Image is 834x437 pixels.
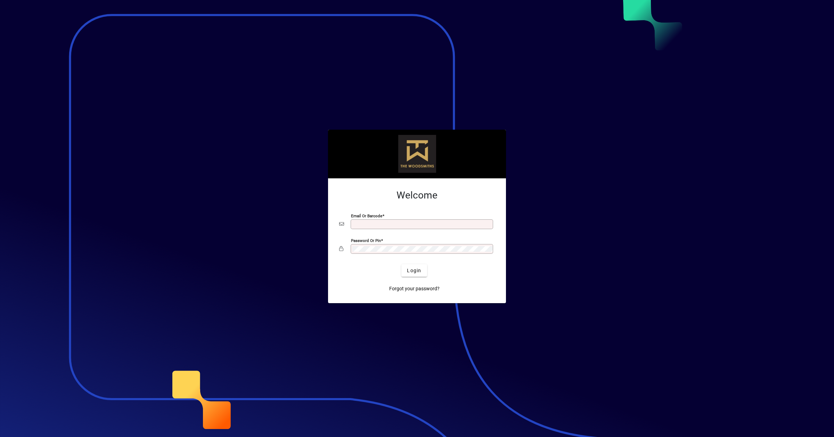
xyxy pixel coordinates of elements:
button: Login [401,264,427,277]
span: Login [407,267,421,274]
mat-label: Email or Barcode [351,213,382,218]
mat-label: Password or Pin [351,238,381,243]
h2: Welcome [339,189,495,201]
span: Forgot your password? [389,285,440,292]
a: Forgot your password? [386,282,442,295]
